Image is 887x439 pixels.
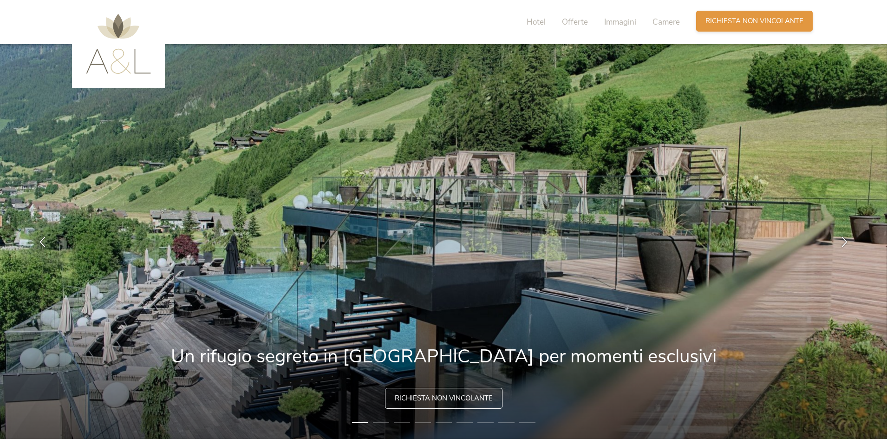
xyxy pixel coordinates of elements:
span: Offerte [562,17,588,27]
span: Immagini [604,17,636,27]
span: Richiesta non vincolante [705,16,803,26]
img: AMONTI & LUNARIS Wellnessresort [86,14,151,74]
span: Richiesta non vincolante [395,393,493,403]
span: Hotel [527,17,546,27]
span: Camere [652,17,680,27]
